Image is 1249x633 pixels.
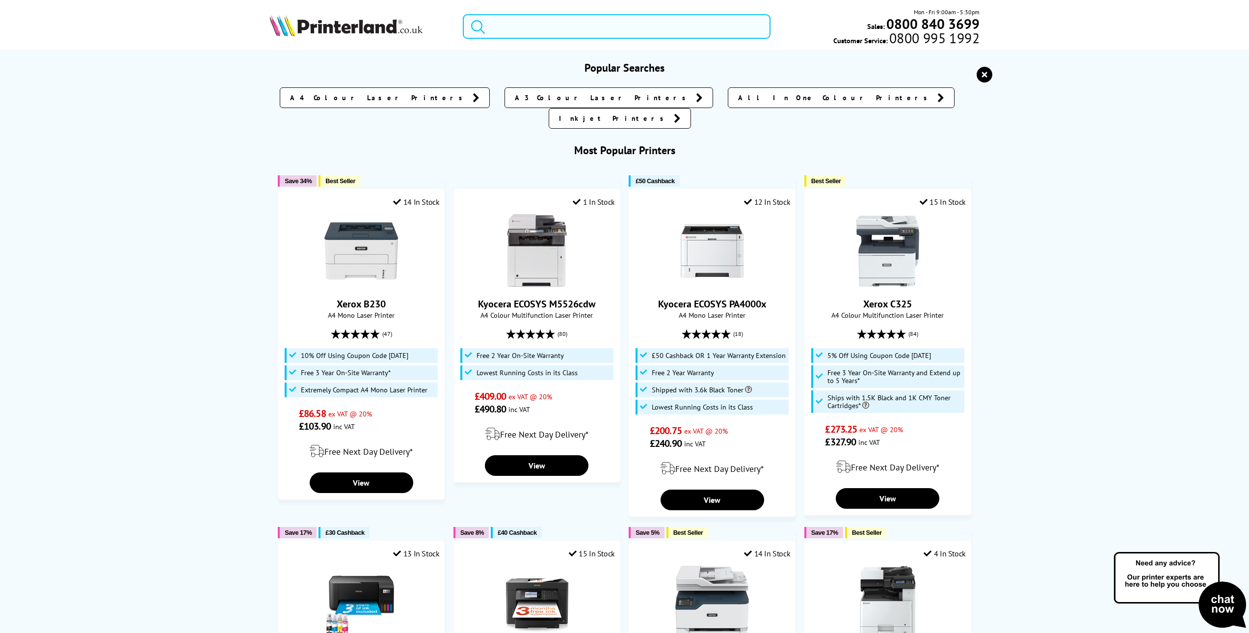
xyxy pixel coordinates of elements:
[508,392,552,401] span: ex VAT @ 20%
[460,529,484,536] span: Save 8%
[650,437,682,450] span: £240.90
[283,310,439,320] span: A4 Mono Laser Printer
[459,310,615,320] span: A4 Colour Multifunction Laser Printer
[804,527,843,538] button: Save 17%
[924,549,966,558] div: 4 In Stock
[738,93,932,103] span: All In One Colour Printers
[867,22,885,31] span: Sales:
[485,455,588,476] a: View
[477,369,578,377] span: Lowest Running Costs in its Class
[325,177,355,185] span: Best Seller
[825,436,856,448] span: £327.90
[559,113,669,123] span: Inkjet Printers
[859,425,903,434] span: ex VAT @ 20%
[636,529,659,536] span: Save 5%
[459,420,615,448] div: modal_delivery
[573,197,615,207] div: 1 In Stock
[684,439,706,448] span: inc VAT
[885,19,980,28] a: 0800 840 3699
[463,14,771,39] input: Search pr
[498,529,536,536] span: £40 Cashback
[333,422,355,431] span: inc VAT
[833,33,980,45] span: Customer Service:
[744,197,790,207] div: 12 In Stock
[811,529,838,536] span: Save 17%
[836,488,939,509] a: View
[505,87,713,108] a: A3 Colour Laser Printers
[810,453,966,481] div: modal_delivery
[328,409,372,418] span: ex VAT @ 20%
[629,527,664,538] button: Save 5%
[652,369,714,377] span: Free 2 Year Warranty
[393,197,439,207] div: 14 In Stock
[299,420,331,433] span: £103.90
[475,403,506,415] span: £490.80
[675,214,749,288] img: Kyocera ECOSYS PA4000x
[845,527,887,538] button: Best Seller
[382,325,392,343] span: (47)
[278,527,317,538] button: Save 17%
[477,352,564,359] span: Free 2 Year On-Site Warranty
[675,280,749,290] a: Kyocera ECOSYS PA4000x
[827,369,962,385] span: Free 3 Year On-Site Warranty and Extend up to 5 Years*
[684,426,728,436] span: ex VAT @ 20%
[569,549,615,558] div: 15 In Stock
[269,15,451,38] a: Printerland Logo
[914,7,980,17] span: Mon - Fri 9:00am - 5:30pm
[858,438,880,447] span: inc VAT
[851,280,925,290] a: Xerox C325
[500,214,574,288] img: Kyocera ECOSYS M5526cdw
[811,177,841,185] span: Best Seller
[908,325,918,343] span: (84)
[1112,550,1249,631] img: Open Live Chat window
[285,177,312,185] span: Save 34%
[269,143,980,157] h3: Most Popular Printers
[827,352,931,359] span: 5% Off Using Coupon Code [DATE]
[825,423,857,436] span: £273.25
[920,197,966,207] div: 15 In Stock
[629,175,679,187] button: £50 Cashback
[666,527,708,538] button: Best Seller
[804,175,846,187] button: Best Seller
[827,394,962,410] span: Ships with 1.5K Black and 1K CMY Toner Cartridges*
[324,280,398,290] a: Xerox B230
[337,298,386,310] a: Xerox B230
[301,386,427,394] span: Extremely Compact A4 Mono Laser Printer
[652,386,752,394] span: Shipped with 3.6k Black Toner
[310,472,413,493] a: View
[319,175,360,187] button: Best Seller
[475,390,506,403] span: £409.00
[453,527,489,538] button: Save 8%
[733,325,743,343] span: (18)
[319,527,369,538] button: £30 Cashback
[673,529,703,536] span: Best Seller
[500,280,574,290] a: Kyocera ECOSYS M5526cdw
[285,529,312,536] span: Save 17%
[658,298,767,310] a: Kyocera ECOSYS PA4000x
[269,61,980,75] h3: Popular Searches
[650,424,682,437] span: £200.75
[549,108,691,129] a: Inkjet Printers
[886,15,980,33] b: 0800 840 3699
[728,87,955,108] a: All In One Colour Printers
[661,490,764,510] a: View
[278,175,317,187] button: Save 34%
[810,310,966,320] span: A4 Colour Multifunction Laser Printer
[325,529,364,536] span: £30 Cashback
[863,298,912,310] a: Xerox C325
[634,455,790,482] div: modal_delivery
[393,549,439,558] div: 13 In Stock
[636,177,674,185] span: £50 Cashback
[283,438,439,465] div: modal_delivery
[290,93,468,103] span: A4 Colour Laser Printers
[508,405,530,414] span: inc VAT
[269,15,423,36] img: Printerland Logo
[634,310,790,320] span: A4 Mono Laser Printer
[652,352,786,359] span: £50 Cashback OR 1 Year Warranty Extension
[301,352,408,359] span: 10% Off Using Coupon Code [DATE]
[852,529,882,536] span: Best Seller
[478,298,595,310] a: Kyocera ECOSYS M5526cdw
[324,214,398,288] img: Xerox B230
[558,325,567,343] span: (80)
[652,403,753,411] span: Lowest Running Costs in its Class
